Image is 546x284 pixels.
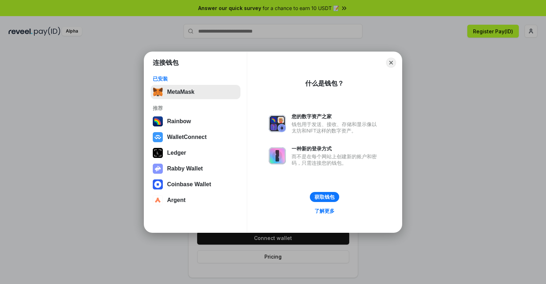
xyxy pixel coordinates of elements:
img: svg+xml,%3Csvg%20width%3D%2228%22%20height%3D%2228%22%20viewBox%3D%220%200%2028%2028%22%20fill%3D... [153,132,163,142]
img: svg+xml,%3Csvg%20width%3D%2228%22%20height%3D%2228%22%20viewBox%3D%220%200%2028%2028%22%20fill%3D... [153,195,163,205]
h1: 连接钱包 [153,58,179,67]
div: 了解更多 [315,208,335,214]
div: 推荐 [153,105,238,111]
button: 获取钱包 [310,192,339,202]
div: 您的数字资产之家 [292,113,380,120]
img: svg+xml,%3Csvg%20xmlns%3D%22http%3A%2F%2Fwww.w3.org%2F2000%2Fsvg%22%20fill%3D%22none%22%20viewBox... [153,164,163,174]
div: 已安装 [153,76,238,82]
button: Close [386,58,396,68]
img: svg+xml,%3Csvg%20width%3D%2228%22%20height%3D%2228%22%20viewBox%3D%220%200%2028%2028%22%20fill%3D... [153,179,163,189]
div: Ledger [167,150,186,156]
img: svg+xml,%3Csvg%20xmlns%3D%22http%3A%2F%2Fwww.w3.org%2F2000%2Fsvg%22%20fill%3D%22none%22%20viewBox... [269,115,286,132]
div: 一种新的登录方式 [292,145,380,152]
div: WalletConnect [167,134,207,140]
button: Argent [151,193,240,207]
a: 了解更多 [310,206,339,216]
button: WalletConnect [151,130,240,144]
div: 什么是钱包？ [305,79,344,88]
button: Rabby Wallet [151,162,240,176]
img: svg+xml,%3Csvg%20width%3D%22120%22%20height%3D%22120%22%20viewBox%3D%220%200%20120%20120%22%20fil... [153,116,163,126]
button: Coinbase Wallet [151,177,240,192]
div: Rabby Wallet [167,165,203,172]
div: MetaMask [167,89,194,95]
button: Ledger [151,146,240,160]
div: 而不是在每个网站上创建新的账户和密码，只需连接您的钱包。 [292,153,380,166]
div: 获取钱包 [315,194,335,200]
div: Coinbase Wallet [167,181,211,188]
div: 钱包用于发送、接收、存储和显示像以太坊和NFT这样的数字资产。 [292,121,380,134]
button: MetaMask [151,85,240,99]
button: Rainbow [151,114,240,129]
div: Argent [167,197,186,203]
img: svg+xml,%3Csvg%20xmlns%3D%22http%3A%2F%2Fwww.w3.org%2F2000%2Fsvg%22%20width%3D%2228%22%20height%3... [153,148,163,158]
img: svg+xml,%3Csvg%20xmlns%3D%22http%3A%2F%2Fwww.w3.org%2F2000%2Fsvg%22%20fill%3D%22none%22%20viewBox... [269,147,286,164]
img: svg+xml,%3Csvg%20fill%3D%22none%22%20height%3D%2233%22%20viewBox%3D%220%200%2035%2033%22%20width%... [153,87,163,97]
div: Rainbow [167,118,191,125]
